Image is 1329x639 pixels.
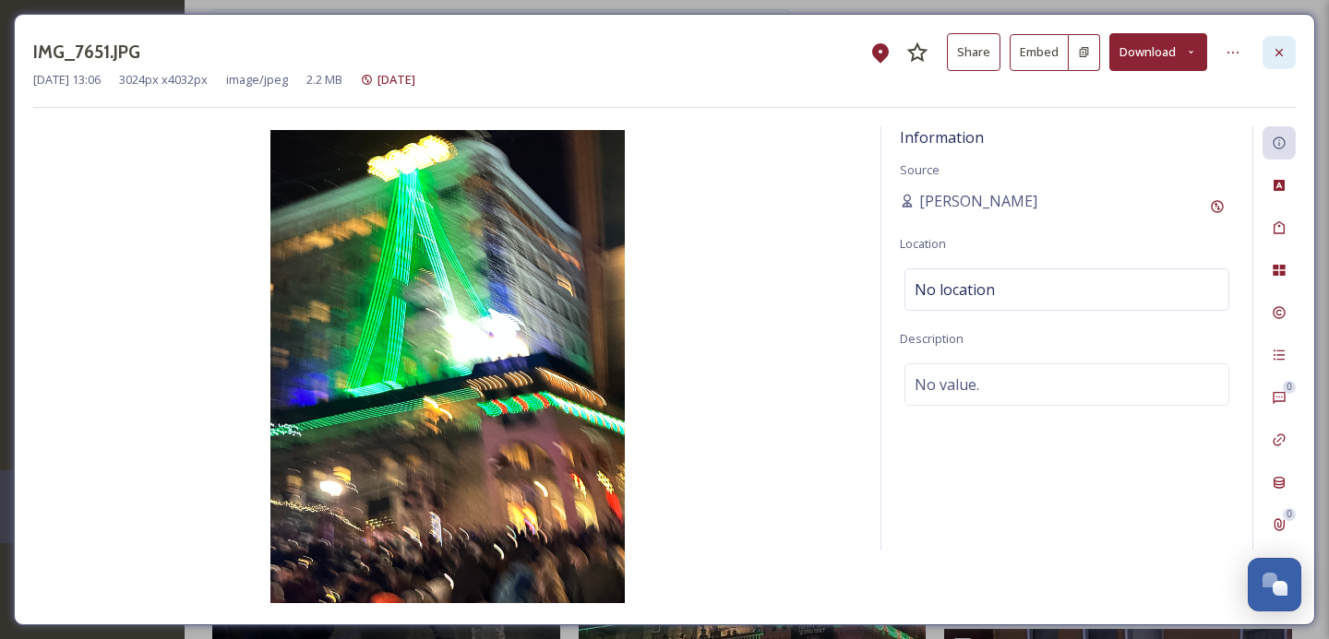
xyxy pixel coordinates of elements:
h3: IMG_7651.JPG [33,39,140,65]
span: [DATE] 13:06 [33,71,101,89]
span: No value. [915,373,979,396]
button: Embed [1010,34,1069,71]
button: Download [1109,33,1207,71]
span: image/jpeg [226,71,288,89]
span: Information [900,127,984,148]
span: 2.2 MB [306,71,342,89]
span: [DATE] [377,71,415,88]
button: Open Chat [1248,558,1301,611]
button: Share [947,33,1000,71]
span: 3024 px x 4032 px [119,71,208,89]
span: Source [900,161,940,178]
div: 0 [1283,508,1296,521]
span: [PERSON_NAME] [919,190,1037,212]
img: IMG_7651.JPG [33,130,862,603]
span: Description [900,330,964,347]
span: No location [915,278,995,301]
span: Location [900,235,946,252]
div: 0 [1283,381,1296,394]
